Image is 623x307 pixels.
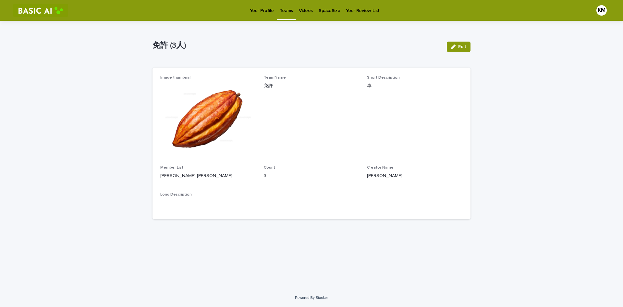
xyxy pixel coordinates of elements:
[160,193,192,197] span: Long Description
[367,76,400,80] span: Short Description
[596,5,607,16] div: KM
[160,166,183,170] span: Member List
[13,4,68,17] img: RtIB8pj2QQiOZo6waziI
[160,76,191,80] span: Image thumbnail
[367,173,463,179] p: [PERSON_NAME]
[264,83,360,89] p: 免許
[295,296,328,300] a: Powered By Stacker
[160,83,256,152] img: MTYTRWnAfUACZuW7niqE77VG98SN9_TEEhF9nIo5uYQ
[160,173,256,179] p: [PERSON_NAME] [PERSON_NAME]
[264,166,275,170] span: Count
[367,83,463,89] p: 車
[153,41,442,50] p: 免許 (3人)
[367,166,394,170] span: Creator Name
[264,76,286,80] span: TeamName
[458,45,466,49] span: Edit
[160,199,463,206] p: -
[447,42,470,52] button: Edit
[264,173,360,179] p: 3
